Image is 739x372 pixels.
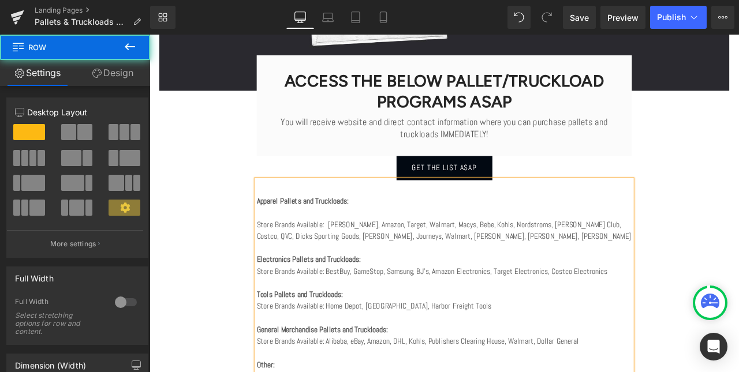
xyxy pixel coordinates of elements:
h3: ACCESS THE BELOW PALLET/TRUCKLOAD PROGRAMS ASAP [145,43,553,93]
a: Desktop [286,6,314,29]
p: Store Brands Available: [PERSON_NAME], Amazon, Target, Walmart, Macys, Bebe, Kohls, Nordstroms, [... [127,219,572,246]
a: GET THE LIST ASAP [293,144,406,172]
a: Preview [600,6,645,29]
button: Undo [507,6,531,29]
p: Store Brands Available: Home Depot, [GEOGRAPHIC_DATA], Harbor Freight Tools [127,315,572,329]
a: Tablet [342,6,369,29]
a: New Library [150,6,176,29]
strong: General Merchandise Pallets and Truckloads: [127,344,282,356]
button: Redo [535,6,558,29]
strong: Tools Pallets and Truckloads: [127,302,229,314]
a: Laptop [314,6,342,29]
p: Store Brands Available: BestBuy, GameStop, Samsung, BJ’s, Amazon Electronics, Target Electronics,... [127,274,572,288]
div: Full Width [15,267,54,283]
button: More [711,6,734,29]
p: More settings [50,239,96,249]
a: Mobile [369,6,397,29]
span: Publish [657,13,686,22]
strong: Electronics Pallets and Truckloads: [127,261,250,273]
a: Design [75,60,150,86]
span: Save [570,12,589,24]
span: Row [12,35,127,60]
span: Pallets & Truckloads Direct Contract Holder List [35,17,128,27]
p: Store Brands Available: Alibaba, eBay, Amazon, DHL, Kohls, Publishers Clearing House, Walmart, Do... [127,357,572,371]
p: Desktop Layout [15,106,140,118]
button: Publish [650,6,707,29]
strong: Apparel Pallets and Truckloads: [127,191,236,204]
div: Full Width [15,297,103,309]
p: You will receive website and direct contact information where you can purchase pallets and truckl... [145,97,553,126]
button: More settings [7,230,143,257]
a: Landing Pages [35,6,150,15]
div: Dimension (Width) [15,354,86,370]
div: Open Intercom Messenger [700,333,727,360]
span: Preview [607,12,639,24]
div: Select stretching options for row and content. [15,311,102,336]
